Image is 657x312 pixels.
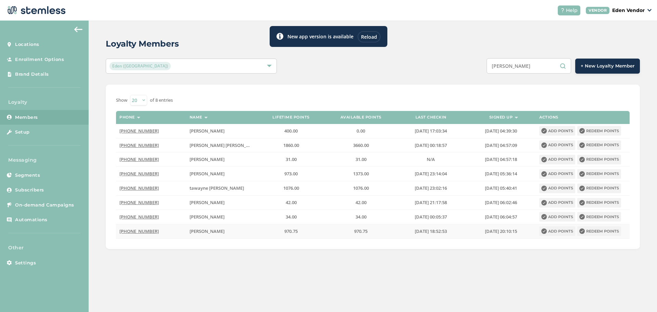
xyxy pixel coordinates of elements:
[415,199,447,205] span: [DATE] 21:17:58
[286,156,297,162] span: 31.00
[15,114,38,121] span: Members
[515,117,518,118] img: icon-sort-1e1d7615.svg
[119,128,182,134] label: (405) 373-9093
[415,142,447,148] span: [DATE] 00:18:57
[539,212,575,222] button: Add points
[399,128,462,134] label: 2021-06-25 17:03:34
[150,97,173,104] label: of 8 entries
[284,171,298,177] span: 973.00
[259,228,322,234] label: 970.75
[119,171,182,177] label: (918) 865-2784
[15,129,30,136] span: Setup
[190,142,260,148] span: [PERSON_NAME] [PERSON_NAME]
[259,171,322,177] label: 973.00
[15,56,64,63] span: Enrollment Options
[330,228,392,234] label: 970.75
[119,115,135,120] label: Phone
[190,156,224,162] span: [PERSON_NAME]
[190,185,244,191] span: tawayne [PERSON_NAME]
[469,214,532,220] label: 2024-01-22 06:04:57
[259,185,322,191] label: 1076.00
[259,128,322,134] label: 400.00
[119,156,159,162] span: [PHONE_NUMBER]
[284,128,298,134] span: 400.00
[15,202,74,209] span: On-demand Campaigns
[577,184,621,193] button: Redeem points
[469,185,532,191] label: 2024-01-22 05:40:41
[74,27,82,32] img: icon-arrow-back-accent-c549486e.svg
[577,226,621,236] button: Redeem points
[190,115,202,120] label: Name
[469,157,532,162] label: 2024-01-22 04:57:18
[415,128,447,134] span: [DATE] 17:03:34
[612,7,645,14] p: Eden Vendor
[190,199,224,205] span: [PERSON_NAME]
[330,128,392,134] label: 0.00
[119,200,182,205] label: (918) 289-7544
[106,38,179,50] h2: Loyalty Members
[330,200,392,205] label: 42.00
[357,128,365,134] span: 0.00
[485,142,517,148] span: [DATE] 04:57:09
[485,199,517,205] span: [DATE] 06:02:46
[119,214,159,220] span: [PHONE_NUMBER]
[190,200,253,205] label: Jason Lamont
[353,171,369,177] span: 1373.00
[259,157,322,162] label: 31.00
[577,198,621,208] button: Redeem points
[286,214,297,220] span: 34.00
[399,157,462,162] label: N/A
[190,171,224,177] span: [PERSON_NAME]
[119,185,182,191] label: (918) 568-6854
[399,214,462,220] label: 2021-02-05 00:05:37
[561,8,565,12] img: icon-help-white-03924b79.svg
[5,3,66,17] img: logo-dark-0685b13c.svg
[539,198,575,208] button: Add points
[287,33,353,40] label: New app version is available
[399,200,462,205] label: 2019-05-15 21:17:58
[485,156,517,162] span: [DATE] 04:57:18
[190,142,253,148] label: Ian Lamont Cooper
[272,115,310,120] label: Lifetime points
[356,199,366,205] span: 42.00
[485,228,517,234] span: [DATE] 20:10:15
[286,199,297,205] span: 42.00
[399,228,462,234] label: 2025-09-10 18:52:53
[489,115,513,120] label: Signed up
[353,142,369,148] span: 3660.00
[340,115,382,120] label: Available points
[415,115,447,120] label: Last checkin
[586,7,609,14] div: VENDOR
[119,199,159,205] span: [PHONE_NUMBER]
[485,171,517,177] span: [DATE] 05:36:14
[190,157,253,162] label: aaron lamont berry
[15,41,39,48] span: Locations
[539,184,575,193] button: Add points
[415,171,447,177] span: [DATE] 23:14:04
[485,128,517,134] span: [DATE] 04:39:30
[399,142,462,148] label: 2022-01-29 00:18:57
[623,279,657,312] div: Chat Widget
[330,157,392,162] label: 31.00
[487,58,571,74] input: Search
[539,226,575,236] button: Add points
[109,62,171,70] span: Eden ([GEOGRAPHIC_DATA])
[539,169,575,179] button: Add points
[354,228,368,234] span: 970.75
[119,185,159,191] span: [PHONE_NUMBER]
[485,185,517,191] span: [DATE] 05:40:41
[15,260,36,266] span: Settings
[469,171,532,177] label: 2024-01-22 05:36:14
[190,214,224,220] span: [PERSON_NAME]
[358,31,381,42] div: Reload
[190,228,253,234] label: TERRENCE L MOORE
[330,171,392,177] label: 1373.00
[577,126,621,136] button: Redeem points
[190,171,253,177] label: Kevin Lamont Perry
[119,128,159,134] span: [PHONE_NUMBER]
[356,214,366,220] span: 34.00
[415,228,447,234] span: [DATE] 18:52:53
[15,71,49,78] span: Brand Details
[485,214,517,220] span: [DATE] 06:04:57
[330,185,392,191] label: 1076.00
